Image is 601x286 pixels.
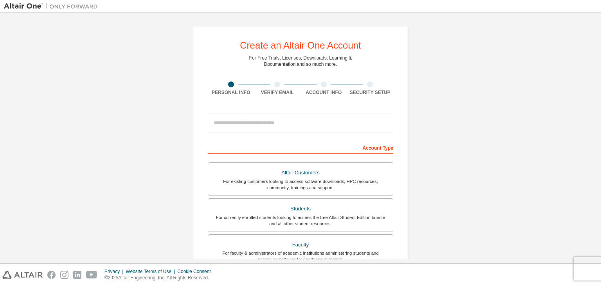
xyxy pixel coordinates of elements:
[208,141,393,154] div: Account Type
[104,268,126,275] div: Privacy
[60,271,68,279] img: instagram.svg
[213,214,388,227] div: For currently enrolled students looking to access the free Altair Student Edition bundle and all ...
[213,239,388,250] div: Faculty
[213,250,388,262] div: For faculty & administrators of academic institutions administering students and accessing softwa...
[104,275,216,281] p: © 2025 Altair Engineering, Inc. All Rights Reserved.
[73,271,81,279] img: linkedin.svg
[4,2,102,10] img: Altair One
[300,89,347,96] div: Account Info
[126,268,177,275] div: Website Terms of Use
[254,89,301,96] div: Verify Email
[240,41,361,50] div: Create an Altair One Account
[249,55,352,67] div: For Free Trials, Licenses, Downloads, Learning & Documentation and so much more.
[47,271,56,279] img: facebook.svg
[213,167,388,178] div: Altair Customers
[208,89,254,96] div: Personal Info
[347,89,394,96] div: Security Setup
[86,271,97,279] img: youtube.svg
[2,271,43,279] img: altair_logo.svg
[177,268,215,275] div: Cookie Consent
[213,203,388,214] div: Students
[213,178,388,191] div: For existing customers looking to access software downloads, HPC resources, community, trainings ...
